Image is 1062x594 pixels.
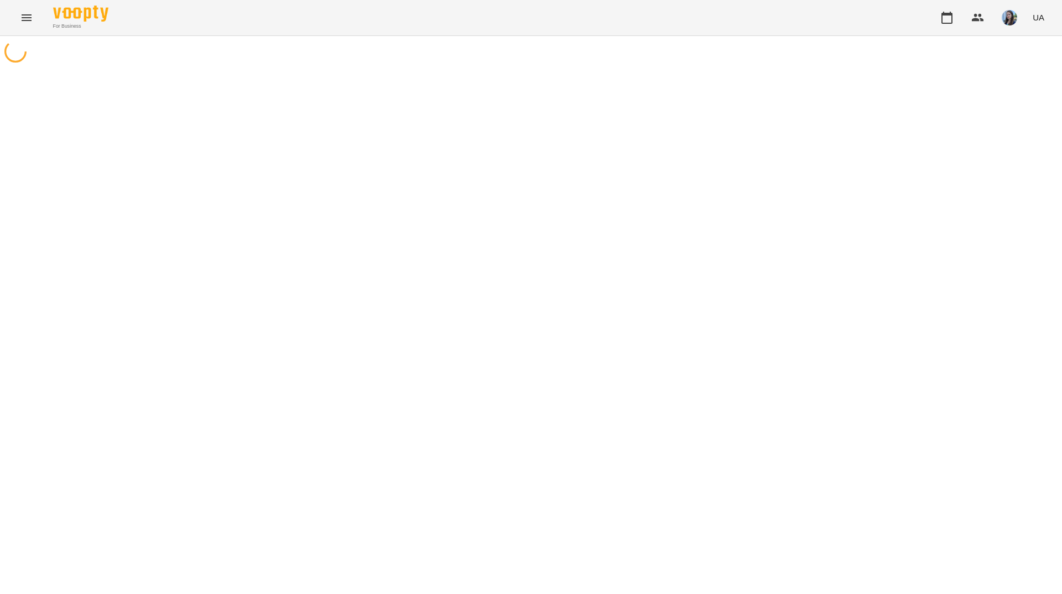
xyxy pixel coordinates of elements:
button: UA [1028,7,1049,28]
img: b6e1badff8a581c3b3d1def27785cccf.jpg [1002,10,1017,25]
span: For Business [53,23,108,30]
span: UA [1033,12,1044,23]
img: Voopty Logo [53,6,108,22]
button: Menu [13,4,40,31]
